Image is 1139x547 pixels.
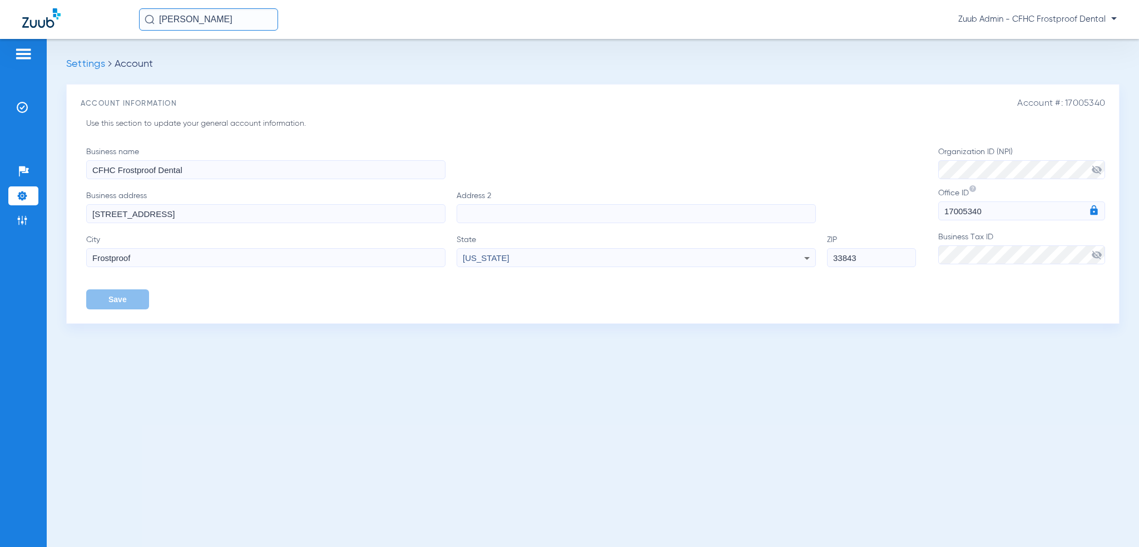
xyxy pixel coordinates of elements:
input: Organization ID (NPI)visibility_off [938,160,1105,179]
input: Business Tax IDvisibility_off [938,245,1105,264]
img: hamburger-icon [14,47,32,61]
button: Save [86,289,149,309]
label: Business Tax ID [938,231,1105,264]
input: Search for patients [139,8,278,31]
label: State [457,234,827,267]
input: Business name [86,160,445,179]
span: [US_STATE] [463,253,509,263]
span: visibility_off [1091,249,1102,260]
iframe: Chat Widget [1083,494,1139,547]
label: Address 2 [457,190,827,223]
label: Business name [86,146,457,179]
input: Office ID [938,201,1105,220]
label: Organization ID (NPI) [938,146,1105,179]
img: Zuub Logo [22,8,61,28]
label: Business address [86,190,457,223]
p: Use this section to update your general account information. [86,118,647,130]
span: Settings [66,59,105,69]
img: lock-blue.svg [1088,205,1100,216]
input: ZIP [827,248,916,267]
input: City [86,248,445,267]
span: Office ID [938,189,969,197]
label: City [86,234,457,267]
span: visibility_off [1091,164,1102,175]
img: Search Icon [145,14,155,24]
input: Address 2 [457,204,816,223]
img: help-small-gray.svg [969,185,977,193]
label: ZIP [827,234,916,267]
span: Zuub Admin - CFHC Frostproof Dental [958,14,1117,25]
span: Account [115,59,153,69]
span: Account #: 17005340 [1017,98,1105,109]
h3: Account Information [81,98,1105,110]
input: Business address [86,204,445,223]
